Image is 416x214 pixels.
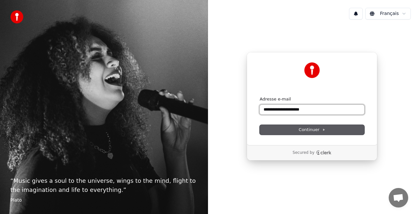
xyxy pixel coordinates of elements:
[10,197,198,204] footer: Plato
[316,150,331,155] a: Clerk logo
[299,127,325,133] span: Continuer
[304,62,320,78] img: Youka
[389,188,408,207] div: Ouvrir le chat
[10,176,198,194] p: “ Music gives a soul to the universe, wings to the mind, flight to the imagination and life to ev...
[10,10,23,23] img: youka
[260,96,291,102] label: Adresse e-mail
[260,125,364,135] button: Continuer
[292,150,314,155] p: Secured by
